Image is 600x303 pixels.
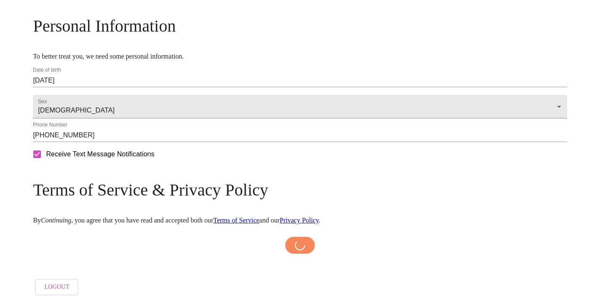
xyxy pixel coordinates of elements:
[33,123,67,128] label: Phone Number
[33,68,61,73] label: Date of birth
[280,217,319,224] a: Privacy Policy
[33,95,567,118] div: [DEMOGRAPHIC_DATA]
[33,180,567,200] h3: Terms of Service & Privacy Policy
[213,217,259,224] a: Terms of Service
[33,16,567,36] h3: Personal Information
[44,282,69,292] span: Logout
[46,149,154,159] span: Receive Text Message Notifications
[33,53,567,60] p: To better treat you, we need some personal information.
[41,217,71,224] em: Continuing
[33,217,567,224] p: By , you agree that you have read and accepted both our and our .
[35,279,78,295] button: Logout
